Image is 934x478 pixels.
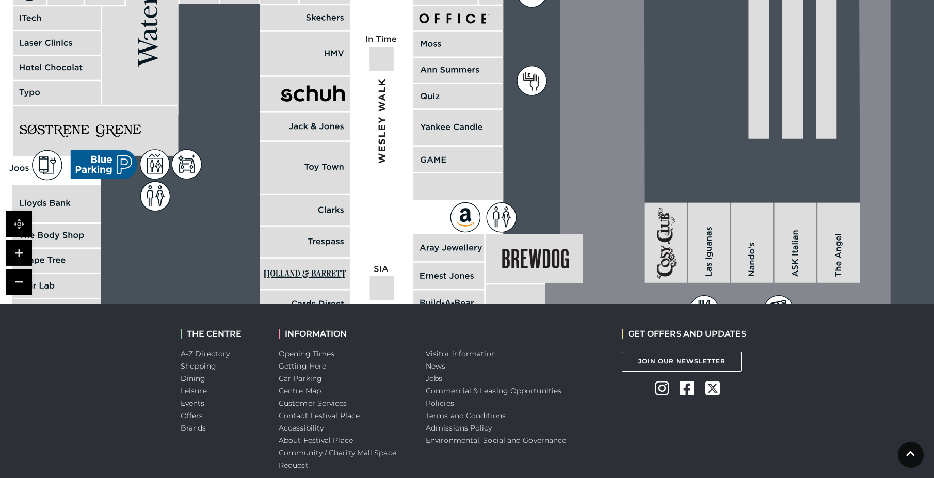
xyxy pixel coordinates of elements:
[181,329,263,339] h2: THE CENTRE
[279,423,324,433] a: Accessibility
[426,411,506,420] a: Terms and Conditions
[426,399,454,408] a: Policies
[622,352,742,372] a: Join Our Newsletter
[181,349,230,358] a: A-Z Directory
[181,386,207,395] a: Leisure
[279,386,321,395] a: Centre Map
[279,361,326,371] a: Getting Here
[279,349,334,358] a: Opening Times
[279,374,322,383] a: Car Parking
[181,361,216,371] a: Shopping
[279,436,353,445] a: About Festival Place
[426,361,445,371] a: News
[426,436,566,445] a: Environmental, Social and Governance
[426,386,561,395] a: Commercial & Leasing Opportunities
[181,374,206,383] a: Dining
[279,448,396,470] a: Community / Charity Mall Space Request
[279,399,347,408] a: Customer Services
[181,423,206,433] a: Brands
[181,411,203,420] a: Offers
[181,399,205,408] a: Events
[622,329,746,339] h2: GET OFFERS AND UPDATES
[279,411,360,420] a: Contact Festival Place
[426,374,442,383] a: Jobs
[426,349,496,358] a: Visitor information
[279,329,410,339] h2: INFORMATION
[426,423,492,433] a: Admissions Policy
